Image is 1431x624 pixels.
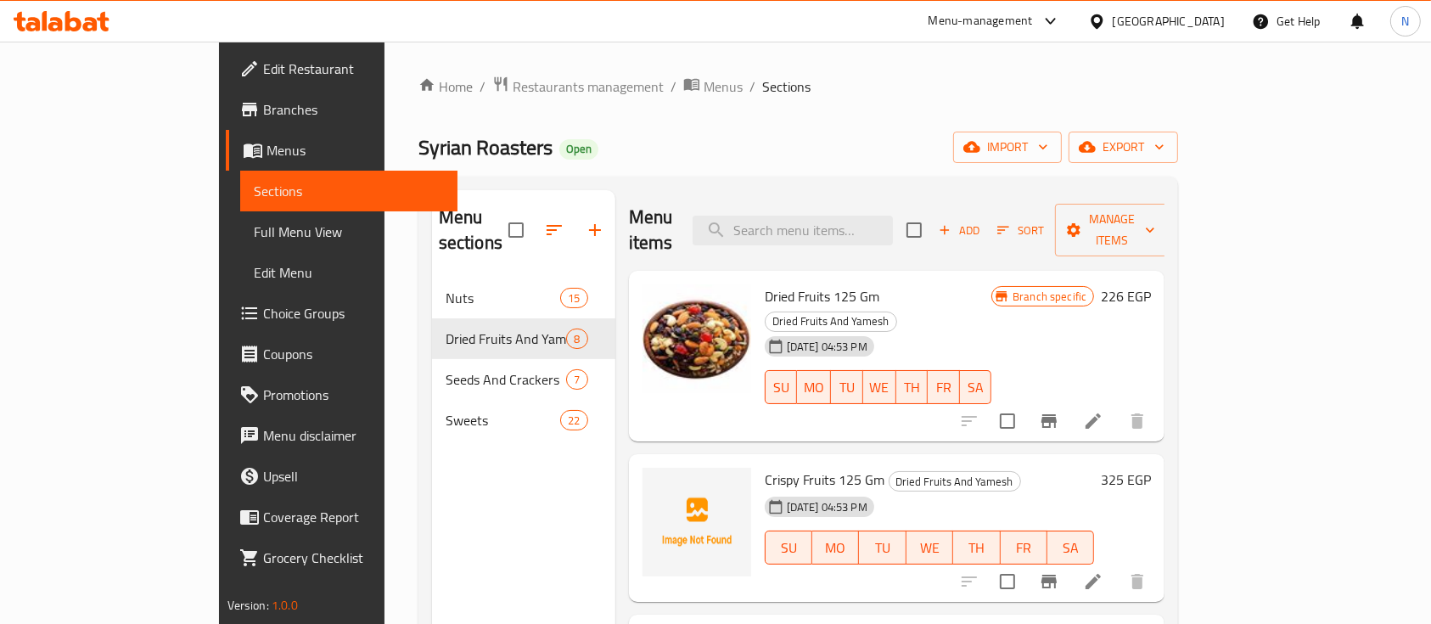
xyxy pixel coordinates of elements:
div: items [566,329,587,349]
button: SA [1047,531,1094,565]
span: Branches [263,99,445,120]
button: FR [1001,531,1047,565]
span: Dried Fruits 125 Gm [765,284,880,309]
button: MO [812,531,859,565]
span: 15 [561,290,586,306]
a: Choice Groups [226,293,458,334]
span: Promotions [263,385,445,405]
span: FR [1007,536,1041,560]
span: 22 [561,413,586,429]
h2: Menu sections [439,205,508,256]
a: Promotions [226,374,458,415]
button: delete [1117,561,1158,602]
span: Branch specific [1006,289,1093,305]
span: Sort [997,221,1044,240]
div: items [560,288,587,308]
span: Select section [896,212,932,248]
a: Grocery Checklist [226,537,458,578]
span: TU [866,536,899,560]
span: Add item [932,217,986,244]
button: Branch-specific-item [1029,401,1069,441]
a: Menu disclaimer [226,415,458,456]
div: Nuts15 [432,278,615,318]
nav: breadcrumb [418,76,1179,98]
span: Full Menu View [254,222,445,242]
span: Sections [762,76,811,97]
a: Upsell [226,456,458,497]
a: Full Menu View [240,211,458,252]
span: Add [936,221,982,240]
span: Menu disclaimer [263,425,445,446]
img: Dried Fruits 125 Gm [643,284,751,393]
span: SA [967,375,985,400]
button: TU [859,531,906,565]
a: Restaurants management [492,76,664,98]
a: Edit menu item [1083,411,1103,431]
span: MO [819,536,852,560]
button: delete [1117,401,1158,441]
span: Menus [267,140,445,160]
span: Choice Groups [263,303,445,323]
a: Coupons [226,334,458,374]
img: Crispy Fruits 125 Gm [643,468,751,576]
li: / [480,76,485,97]
span: WE [913,536,946,560]
span: export [1082,137,1164,158]
span: Grocery Checklist [263,548,445,568]
span: Edit Menu [254,262,445,283]
span: [DATE] 04:53 PM [780,339,874,355]
li: / [671,76,676,97]
span: TU [838,375,856,400]
a: Menus [683,76,743,98]
span: Open [559,142,598,156]
span: WE [870,375,889,400]
span: Sort items [986,217,1055,244]
span: Restaurants management [513,76,664,97]
a: Sections [240,171,458,211]
span: Edit Restaurant [263,59,445,79]
button: SA [960,370,992,404]
h2: Menu items [629,205,673,256]
span: SA [1054,536,1087,560]
span: Crispy Fruits 125 Gm [765,467,885,492]
span: Upsell [263,466,445,486]
a: Branches [226,89,458,130]
a: Edit Restaurant [226,48,458,89]
button: Manage items [1055,204,1169,256]
h6: 325 EGP [1101,468,1151,492]
div: Seeds And Crackers7 [432,359,615,400]
span: TH [960,536,993,560]
button: export [1069,132,1178,163]
div: Dried Fruits And Yamesh [765,312,897,332]
span: Sections [254,181,445,201]
span: Coverage Report [263,507,445,527]
span: [DATE] 04:53 PM [780,499,874,515]
span: 1.0.0 [272,594,298,616]
nav: Menu sections [432,271,615,447]
a: Edit Menu [240,252,458,293]
li: / [749,76,755,97]
span: Manage items [1069,209,1155,251]
h6: 226 EGP [1101,284,1151,308]
div: [GEOGRAPHIC_DATA] [1113,12,1225,31]
a: Edit menu item [1083,571,1103,592]
span: Syrian Roasters [418,128,553,166]
button: import [953,132,1062,163]
span: import [967,137,1048,158]
span: Sweets [446,410,561,430]
button: Branch-specific-item [1029,561,1069,602]
span: Select all sections [498,212,534,248]
span: Dried Fruits And Yamesh [446,329,567,349]
span: 7 [567,372,586,388]
a: Coverage Report [226,497,458,537]
button: Add [932,217,986,244]
span: Nuts [446,288,561,308]
span: N [1401,12,1409,31]
span: MO [804,375,824,400]
span: FR [934,375,953,400]
span: TH [903,375,922,400]
span: Dried Fruits And Yamesh [766,312,896,331]
button: TH [896,370,929,404]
